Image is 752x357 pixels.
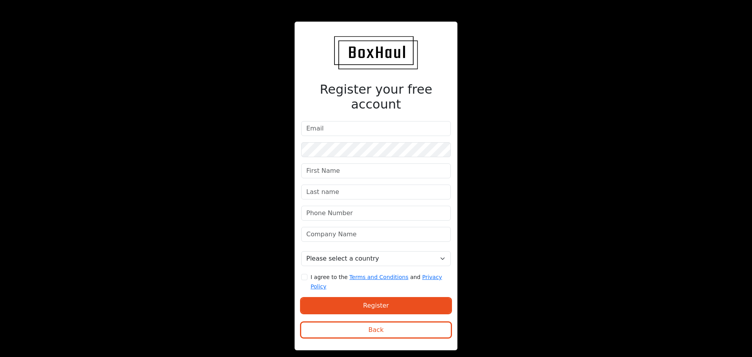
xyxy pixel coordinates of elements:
input: Email [301,121,451,136]
a: Back [301,328,451,335]
input: Phone Number [301,206,451,221]
select: Select a country [301,251,451,266]
input: Last name [301,185,451,199]
input: First Name [301,163,451,178]
input: Company Name [301,227,451,242]
img: BoxHaul [334,36,418,69]
small: I agree to the and [311,274,442,290]
button: Back [301,323,451,337]
h2: Register your free account [301,82,451,112]
button: Register [301,298,451,313]
a: Terms and Conditions [349,274,409,280]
